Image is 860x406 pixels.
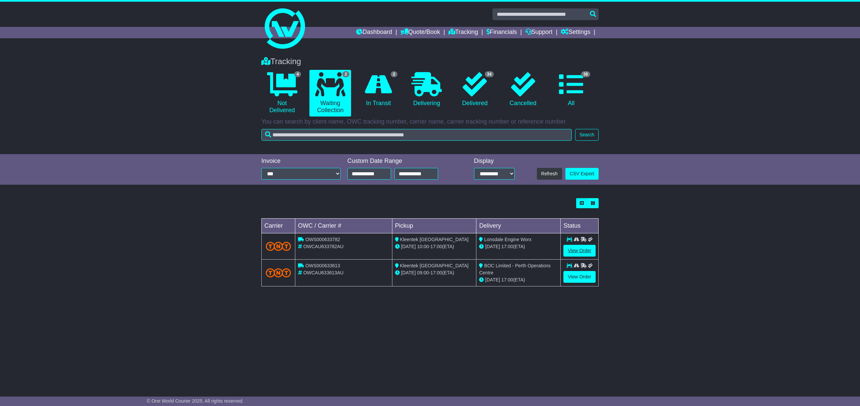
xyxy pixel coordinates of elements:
[417,244,429,249] span: 10:00
[563,271,596,283] a: View Order
[474,157,515,165] div: Display
[395,269,474,276] div: - (ETA)
[400,263,469,268] span: Kleentek [GEOGRAPHIC_DATA]
[430,244,442,249] span: 17:00
[525,27,553,38] a: Support
[430,270,442,275] span: 17:00
[401,244,416,249] span: [DATE]
[563,245,596,257] a: View Order
[448,27,478,38] a: Tracking
[400,27,440,38] a: Quote/Book
[147,398,244,404] span: © One World Courier 2025. All rights reserved.
[479,243,558,250] div: (ETA)
[305,263,340,268] span: OWS000633613
[417,270,429,275] span: 09:00
[395,243,474,250] div: - (ETA)
[356,27,392,38] a: Dashboard
[551,70,592,109] a: 38 All
[561,219,599,233] td: Status
[479,276,558,283] div: (ETA)
[258,57,602,66] div: Tracking
[581,71,590,77] span: 38
[501,277,513,282] span: 17:00
[454,70,496,109] a: 34 Delivered
[484,237,531,242] span: Lonsdale Engine Worx
[565,168,599,180] a: CSV Export
[575,129,599,141] button: Search
[261,118,599,126] p: You can search by client name, OWC tracking number, carrier name, carrier tracking number or refe...
[485,244,500,249] span: [DATE]
[561,27,590,38] a: Settings
[502,70,544,109] a: Cancelled
[400,237,469,242] span: Kleentek [GEOGRAPHIC_DATA]
[486,27,517,38] a: Financials
[261,70,303,117] a: 4 Not Delivered
[261,157,341,165] div: Invoice
[309,70,351,117] a: 2 Waiting Collection
[537,168,562,180] button: Refresh
[501,244,513,249] span: 17:00
[485,71,494,77] span: 34
[295,219,392,233] td: OWC / Carrier #
[347,157,455,165] div: Custom Date Range
[294,71,301,77] span: 4
[391,71,398,77] span: 2
[262,219,295,233] td: Carrier
[479,263,551,275] span: BOC Limited - Perth Operations Centre
[406,70,447,109] a: Delivering
[303,244,344,249] span: OWCAU633782AU
[476,219,561,233] td: Delivery
[401,270,416,275] span: [DATE]
[303,270,344,275] span: OWCAU633613AU
[305,237,340,242] span: OWS000633782
[266,242,291,251] img: TNT_Domestic.png
[342,71,349,77] span: 2
[358,70,399,109] a: 2 In Transit
[266,268,291,277] img: TNT_Domestic.png
[392,219,476,233] td: Pickup
[485,277,500,282] span: [DATE]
